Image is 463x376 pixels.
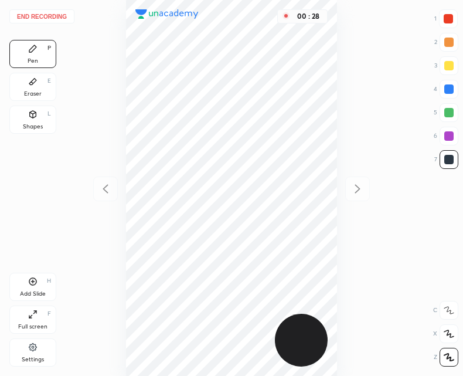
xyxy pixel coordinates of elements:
div: H [47,278,51,284]
div: Shapes [23,124,43,130]
div: 1 [434,9,458,28]
div: Add Slide [20,291,46,297]
div: 7 [434,150,458,169]
div: 5 [434,103,458,122]
div: 2 [434,33,458,52]
button: End recording [9,9,74,23]
div: L [47,111,51,117]
div: Full screen [18,324,47,330]
div: 3 [434,56,458,75]
div: E [47,78,51,84]
div: 6 [434,127,458,145]
div: P [47,45,51,51]
div: 00 : 28 [294,12,322,21]
div: Z [434,348,458,367]
div: Eraser [24,91,42,97]
div: C [433,301,458,320]
img: logo.38c385cc.svg [135,9,199,19]
div: X [433,324,458,343]
div: Settings [22,357,44,363]
div: F [47,311,51,317]
div: Pen [28,58,38,64]
div: 4 [434,80,458,99]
